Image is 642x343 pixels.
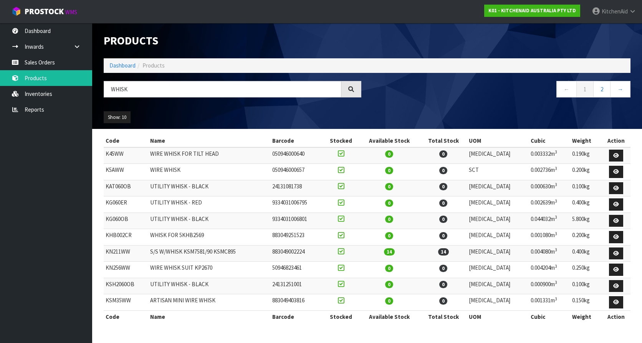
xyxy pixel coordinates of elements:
[439,167,447,174] span: 0
[529,164,570,180] td: 0.002736m
[555,166,557,171] sup: 3
[529,310,570,323] th: Cubic
[467,180,529,196] td: [MEDICAL_DATA]
[529,213,570,229] td: 0.044032m
[570,262,602,278] td: 0.250kg
[555,149,557,155] sup: 3
[148,245,270,262] td: S/S W/WHISK KSM7581/90 KSMC895
[359,135,420,147] th: Available Stock
[556,81,577,97] a: ←
[488,7,576,14] strong: K01 - KITCHENAID AUSTRALIA PTY LTD
[467,213,529,229] td: [MEDICAL_DATA]
[467,196,529,213] td: [MEDICAL_DATA]
[555,214,557,220] sup: 3
[439,232,447,239] span: 0
[570,310,602,323] th: Weight
[570,278,602,294] td: 0.100kg
[570,245,602,262] td: 0.400kg
[570,294,602,311] td: 0.150kg
[384,248,395,256] span: 14
[385,167,393,174] span: 0
[439,183,447,190] span: 0
[555,198,557,204] sup: 3
[467,229,529,246] td: [MEDICAL_DATA]
[104,294,148,311] td: KSM35WW
[593,81,611,97] a: 2
[529,278,570,294] td: 0.000900m
[142,62,165,69] span: Products
[467,147,529,164] td: [MEDICAL_DATA]
[25,7,64,16] span: ProStock
[570,229,602,246] td: 0.200kg
[602,8,628,15] span: KitchenAid
[529,196,570,213] td: 0.002639m
[570,213,602,229] td: 5.800kg
[148,262,270,278] td: WIRE WHISK SUIT KP2670
[148,278,270,294] td: UTILITY WHISK - BLACK
[104,81,341,97] input: Search products
[270,164,323,180] td: 050946000657
[385,265,393,272] span: 0
[570,180,602,196] td: 0.100kg
[529,229,570,246] td: 0.001080m
[323,135,359,147] th: Stocked
[148,310,270,323] th: Name
[270,262,323,278] td: 50946823461
[467,135,529,147] th: UOM
[270,294,323,311] td: 883049403816
[104,278,148,294] td: KSH2060OB
[104,229,148,246] td: KHB002CR
[385,183,393,190] span: 0
[148,135,270,147] th: Name
[12,7,21,16] img: cube-alt.png
[555,182,557,187] sup: 3
[602,310,630,323] th: Action
[529,180,570,196] td: 0.000630m
[439,200,447,207] span: 0
[148,294,270,311] td: ARTISAN MINI WIRE WHISK
[104,196,148,213] td: KG060ER
[439,265,447,272] span: 0
[104,147,148,164] td: K45WW
[529,147,570,164] td: 0.003332m
[529,262,570,278] td: 0.004204m
[529,294,570,311] td: 0.001331m
[270,245,323,262] td: 883049002224
[270,229,323,246] td: 883049251523
[148,229,270,246] td: WHISK FOR 5KHB2569
[555,264,557,269] sup: 3
[104,213,148,229] td: KG060OB
[555,280,557,285] sup: 3
[420,310,467,323] th: Total Stock
[385,232,393,239] span: 0
[385,200,393,207] span: 0
[555,247,557,252] sup: 3
[570,164,602,180] td: 0.200kg
[467,310,529,323] th: UOM
[270,310,323,323] th: Barcode
[602,135,630,147] th: Action
[438,248,449,256] span: 14
[467,164,529,180] td: SCT
[104,164,148,180] td: K5AWW
[555,231,557,236] sup: 3
[529,135,570,147] th: Cubic
[570,196,602,213] td: 0.400kg
[385,297,393,305] span: 0
[439,281,447,288] span: 0
[104,262,148,278] td: KN256WW
[385,216,393,223] span: 0
[467,294,529,311] td: [MEDICAL_DATA]
[109,62,136,69] a: Dashboard
[104,245,148,262] td: KN211WW
[373,81,630,100] nav: Page navigation
[610,81,630,97] a: →
[555,296,557,302] sup: 3
[385,281,393,288] span: 0
[104,310,148,323] th: Code
[148,213,270,229] td: UTILITY WHISK - BLACK
[420,135,467,147] th: Total Stock
[270,196,323,213] td: 9334031006795
[385,150,393,158] span: 0
[104,135,148,147] th: Code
